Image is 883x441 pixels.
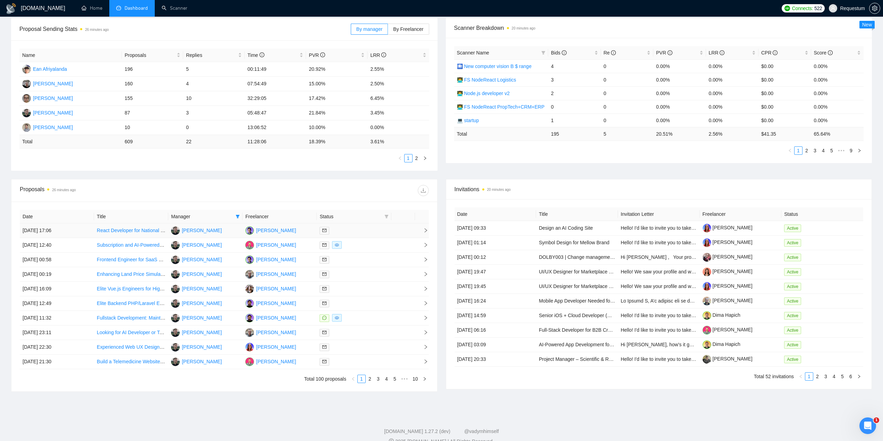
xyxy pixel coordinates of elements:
[512,26,535,30] time: 20 minutes ago
[539,240,609,245] a: Symbol Design for Mellow Brand
[828,50,833,55] span: info-circle
[245,227,296,233] a: MP[PERSON_NAME]
[703,239,753,245] a: [PERSON_NAME]
[703,312,740,318] a: Dima Hapich
[703,355,711,364] img: c1rnhiVWAQ3hluRo7JstQAjBqyS3S9uuW6veQibfsynqy6359rYxQfOfaBdbDSRFIi
[601,86,654,100] td: 0
[784,268,801,276] span: Active
[322,287,326,291] span: mail
[391,375,399,383] a: 5
[720,50,724,55] span: info-circle
[245,255,254,264] img: MP
[822,373,830,380] a: 3
[245,357,254,366] img: DB
[784,283,801,290] span: Active
[703,268,711,276] img: c1HaziVVVbnu0c2NasnjezSb6LXOIoutgjUNJZcFsvBUdEjYzUEv1Nryfg08A2i7jD
[171,271,222,277] a: AS[PERSON_NAME]
[847,146,855,155] li: 9
[247,52,264,58] span: Time
[22,94,31,103] img: IK
[847,147,855,154] a: 9
[703,311,711,320] img: c1zpTY-JffLoXbRQoJrotKOx957DQaKHXbyZO2cx_O_lEf4DW_FWQA8_9IM84ObBVX
[784,327,804,333] a: Active
[703,224,711,232] img: c1o0rOVReXCKi1bnQSsgHbaWbvfM_HSxWVsvTMtH2C50utd8VeU_52zlHuo4ie9fkT
[539,254,725,260] a: DOLBY003 | Change management PM needed to help with new support system rollout
[869,6,880,11] a: setting
[97,271,277,277] a: Enhancing Land Price Simulation Model for White Land Tax Scenarios (Real estate)
[33,109,73,117] div: [PERSON_NAME]
[245,62,306,77] td: 00:11:49
[245,300,296,306] a: IZ[PERSON_NAME]
[122,91,183,106] td: 155
[358,375,365,383] a: 1
[811,73,864,86] td: 0.00%
[182,227,222,234] div: [PERSON_NAME]
[838,372,847,381] li: 5
[784,341,801,349] span: Active
[322,228,326,232] span: mail
[784,240,804,245] a: Active
[245,241,254,249] img: DB
[171,358,222,364] a: AS[PERSON_NAME]
[374,375,382,383] a: 3
[653,86,706,100] td: 0.00%
[758,73,811,86] td: $0.00
[245,91,306,106] td: 32:29:05
[322,257,326,262] span: mail
[862,22,872,27] span: New
[811,86,864,100] td: 0.00%
[668,50,672,55] span: info-circle
[410,375,421,383] li: 10
[703,254,753,260] a: [PERSON_NAME]
[413,154,421,162] li: 2
[703,341,740,347] a: Dima Hapich
[322,359,326,364] span: mail
[703,326,711,334] img: c1eXUdwHc_WaOcbpPFtMJupqop6zdMumv1o7qBBEoYRQ7Y2b-PMuosOa1Pnj0gGm9V
[245,329,296,335] a: PG[PERSON_NAME]
[601,59,654,73] td: 0
[171,226,180,235] img: AS
[384,429,450,434] a: [DOMAIN_NAME] 1.27.2 (dev)
[22,66,67,71] a: EAEan Afriyalanda
[836,146,847,155] li: Next 5 Pages
[784,254,804,260] a: Active
[784,356,801,363] span: Active
[855,146,864,155] button: right
[171,241,180,249] img: AS
[859,417,876,434] iframe: Intercom live chat
[22,79,31,88] img: VL
[19,25,351,33] span: Proposal Sending Stats
[171,357,180,366] img: AS
[116,6,121,10] span: dashboard
[709,50,725,56] span: LRR
[182,358,222,365] div: [PERSON_NAME]
[171,329,222,335] a: AS[PERSON_NAME]
[653,73,706,86] td: 0.00%
[122,77,183,91] td: 160
[822,372,830,381] li: 3
[245,344,296,349] a: IP[PERSON_NAME]
[122,49,183,62] th: Proposals
[245,299,254,308] img: IZ
[22,123,31,132] img: BK
[309,52,325,58] span: PVR
[182,285,222,292] div: [PERSON_NAME]
[256,256,296,263] div: [PERSON_NAME]
[703,298,753,303] a: [PERSON_NAME]
[306,77,367,91] td: 15.00%
[171,300,222,306] a: AS[PERSON_NAME]
[539,298,647,304] a: Mobile App Developer Needed for Exciting Project
[245,271,296,277] a: PG[PERSON_NAME]
[256,358,296,365] div: [PERSON_NAME]
[410,375,420,383] a: 10
[814,50,833,56] span: Score
[22,80,73,86] a: VL[PERSON_NAME]
[656,50,672,56] span: PVR
[182,241,222,249] div: [PERSON_NAME]
[82,5,102,11] a: homeHome
[367,62,429,77] td: 2.55%
[256,227,296,234] div: [PERSON_NAME]
[548,59,601,73] td: 4
[421,375,429,383] button: right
